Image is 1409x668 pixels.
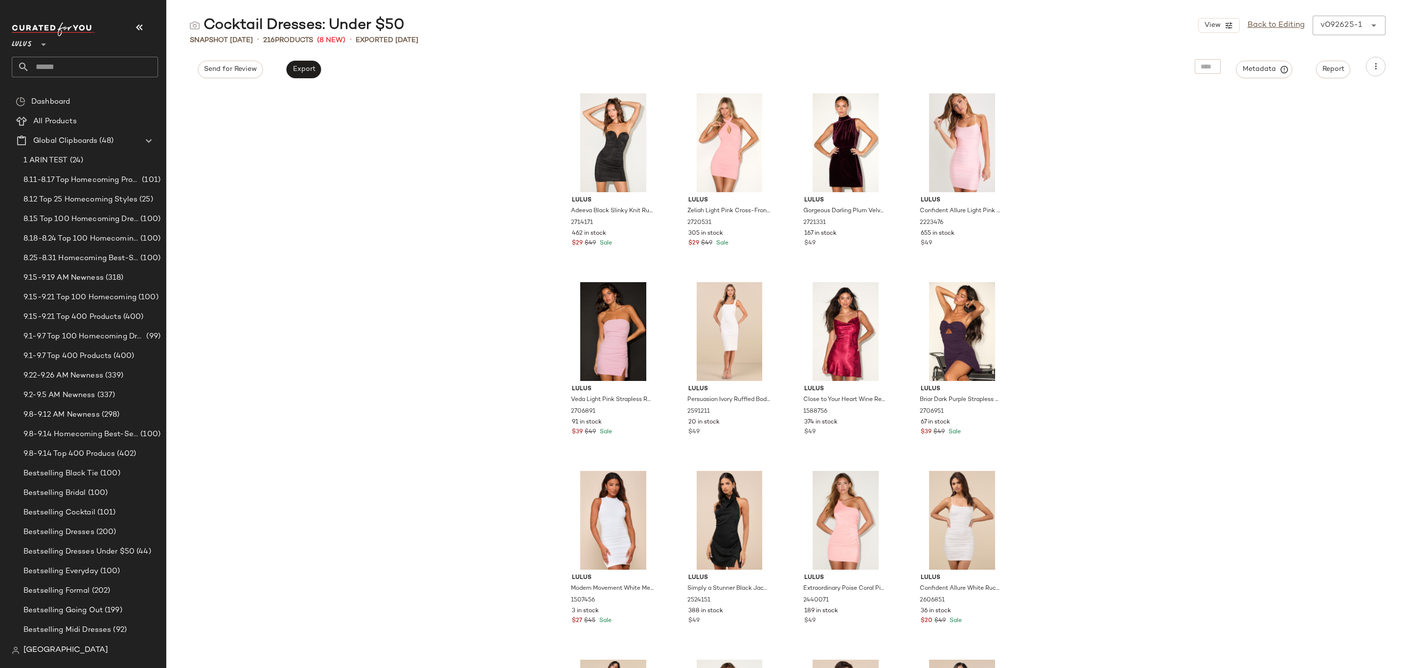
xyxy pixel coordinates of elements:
span: Lulus [804,574,887,582]
span: (25) [137,194,153,205]
span: 2440071 [803,596,829,605]
span: $49 [804,617,816,625]
span: Lulus [12,33,32,51]
span: $29 [572,239,583,248]
span: 9.15-9.21 Top 400 Products [23,312,121,323]
span: 9.8-9.14 Homecoming Best-Sellers [23,429,138,440]
span: (400) [112,351,134,362]
span: Snapshot [DATE] [190,35,253,45]
img: svg%3e [12,646,20,654]
span: 462 in stock [572,229,606,238]
span: (337) [95,390,115,401]
span: 2706891 [571,407,595,416]
span: Lulus [804,196,887,205]
span: Confident Allure Light Pink Ruched Lace-Up Bodycon Mini Dress [920,207,1002,216]
span: Lulus [921,385,1003,394]
span: 8.18-8.24 Top 100 Homecoming Dresses [23,233,138,245]
span: (100) [138,214,160,225]
span: (402) [115,448,136,460]
span: (24) [68,155,84,166]
span: 374 in stock [804,418,838,427]
span: (48) [97,135,114,147]
span: (92) [111,624,127,636]
span: $29 [688,239,699,248]
span: Lulus [921,196,1003,205]
span: (8 New) [317,35,345,45]
span: 388 in stock [688,607,723,616]
img: 2721331_01_hero_2025-08-29.jpg [796,93,895,192]
span: • [257,34,259,46]
span: $49 [804,239,816,248]
span: 9.22-9.26 AM Newness [23,370,103,381]
span: 36 in stock [921,607,951,616]
span: 67 in stock [921,418,950,427]
span: Sale [714,240,728,246]
span: Lulus [572,385,655,394]
span: 8.11-8.17 Top Homecoming Product [23,175,140,186]
span: 9.1-9.7 Top 100 Homecoming Dresses [23,331,144,342]
span: Confident Allure White Ruched Lace-Up Bodycon Mini Dress [920,584,1002,593]
span: (100) [136,292,159,303]
img: 2706891_02_front_2025-07-08.jpg [564,282,662,381]
span: 1588756 [803,407,827,416]
span: 9.15-9.19 AM Newness [23,272,104,284]
span: $49 [804,428,816,437]
span: Dashboard [31,96,70,108]
span: $39 [921,428,932,437]
span: Lulus [688,574,771,582]
img: cfy_white_logo.C9jOOHJF.svg [12,22,95,36]
div: v092625-1 [1320,20,1362,31]
span: 305 in stock [688,229,723,238]
span: All Products [33,116,77,127]
span: Extraordinary Poise Coral Pink One-Shoulder Mini Dress [803,584,886,593]
p: Exported [DATE] [356,35,418,45]
span: (200) [94,527,116,538]
span: 2706951 [920,407,944,416]
span: Sale [597,618,612,624]
span: 2714171 [571,219,593,227]
img: 12134441_2524151.jpg [681,471,779,570]
span: 2606851 [920,596,945,605]
div: Cocktail Dresses: Under $50 [190,16,405,35]
span: (400) [121,312,144,323]
span: 2720531 [687,219,711,227]
span: $45 [584,617,595,625]
button: View [1198,18,1239,33]
span: (100) [138,253,160,264]
span: Lulus [804,385,887,394]
span: $49 [933,428,945,437]
div: Products [263,35,313,45]
span: Veda Light Pink Strapless Ruched Mini Dress [571,396,654,404]
span: Lulus [572,196,655,205]
span: 189 in stock [804,607,838,616]
span: $49 [688,428,700,437]
a: Back to Editing [1248,20,1305,31]
img: 11657081_1507456.jpg [564,471,662,570]
span: 655 in stock [921,229,954,238]
span: Bestselling Dresses [23,527,94,538]
span: 20 in stock [688,418,720,427]
span: Metadata [1242,65,1287,74]
span: $49 [688,617,700,625]
span: Lulus [688,385,771,394]
span: (100) [98,468,120,479]
span: $49 [701,239,712,248]
span: (100) [138,233,160,245]
span: 8.25-8.31 Homecoming Best-Sellers [23,253,138,264]
span: Export [292,66,315,73]
span: (202) [90,585,111,597]
span: 2524151 [687,596,710,605]
span: $20 [921,617,932,625]
span: Bestselling Everyday [23,566,98,577]
img: 12944301_2223476.jpg [913,93,1011,192]
img: 2706951_01_hero_2025-07-09.jpg [913,282,1011,381]
span: $49 [934,617,946,625]
span: (101) [95,507,116,518]
img: 2714171_01_hero_2025-08-22.jpg [564,93,662,192]
button: Export [286,61,321,78]
span: Report [1322,66,1344,73]
span: Briar Dark Purple Strapless Cutout Mini Dress [920,396,1002,404]
span: Lulus [688,196,771,205]
span: Sale [598,429,612,435]
span: (100) [138,429,160,440]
